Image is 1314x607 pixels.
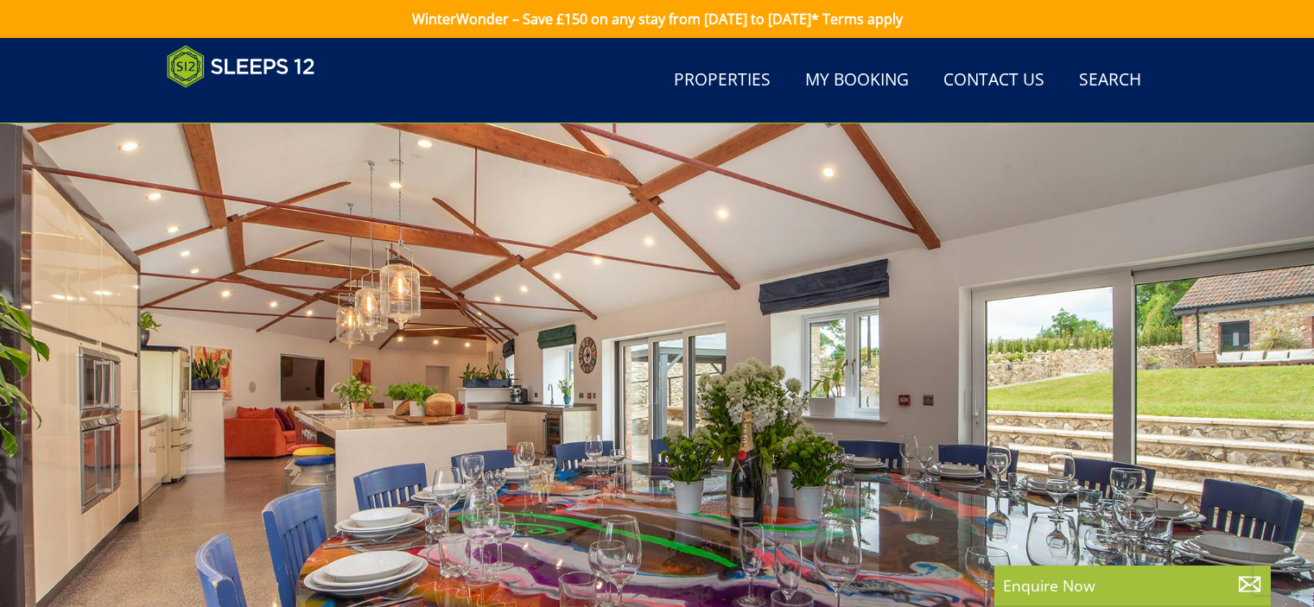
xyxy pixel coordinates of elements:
a: My Booking [798,61,916,100]
a: Properties [667,61,778,100]
a: Search [1072,61,1148,100]
iframe: Customer reviews powered by Trustpilot [158,98,340,113]
img: Sleeps 12 [167,45,315,88]
p: Enquire Now [1003,574,1262,597]
a: Contact Us [936,61,1051,100]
